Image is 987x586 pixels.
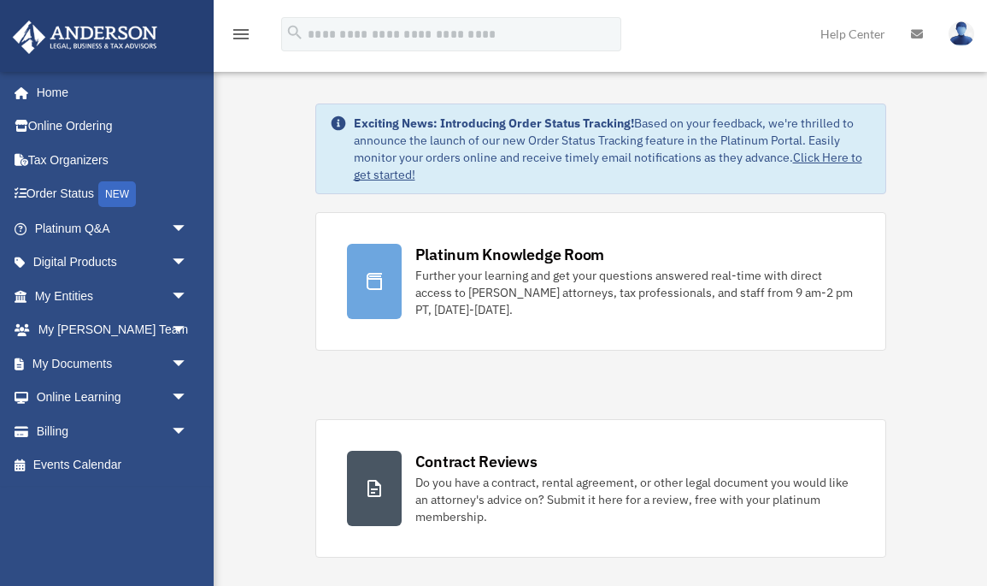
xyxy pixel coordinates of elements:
img: Anderson Advisors Platinum Portal [8,21,162,54]
a: Billingarrow_drop_down [12,414,214,448]
div: Further your learning and get your questions answered real-time with direct access to [PERSON_NAM... [415,267,855,318]
span: arrow_drop_down [171,246,205,281]
a: My Entitiesarrow_drop_down [12,279,214,313]
img: User Pic [949,21,974,46]
div: Do you have a contract, rental agreement, or other legal document you would like an attorney's ad... [415,474,855,525]
a: Online Learningarrow_drop_down [12,381,214,415]
span: arrow_drop_down [171,279,205,314]
a: menu [231,30,251,44]
span: arrow_drop_down [171,414,205,449]
span: arrow_drop_down [171,346,205,382]
span: arrow_drop_down [171,211,205,246]
span: arrow_drop_down [171,381,205,416]
a: Platinum Q&Aarrow_drop_down [12,211,214,246]
a: Events Calendar [12,448,214,482]
i: search [285,23,304,42]
div: Contract Reviews [415,451,538,472]
a: Tax Organizers [12,143,214,177]
div: Based on your feedback, we're thrilled to announce the launch of our new Order Status Tracking fe... [354,115,872,183]
div: Platinum Knowledge Room [415,244,605,265]
a: My Documentsarrow_drop_down [12,346,214,381]
a: Order StatusNEW [12,177,214,212]
a: Click Here to get started! [354,150,862,182]
i: menu [231,24,251,44]
a: My [PERSON_NAME] Teamarrow_drop_down [12,313,214,347]
a: Home [12,75,205,110]
span: arrow_drop_down [171,313,205,348]
a: Platinum Knowledge Room Further your learning and get your questions answered real-time with dire... [315,212,886,351]
strong: Exciting News: Introducing Order Status Tracking! [354,115,634,131]
a: Digital Productsarrow_drop_down [12,246,214,280]
div: NEW [98,181,136,207]
a: Online Ordering [12,110,214,144]
a: Contract Reviews Do you have a contract, rental agreement, or other legal document you would like... [315,419,886,558]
